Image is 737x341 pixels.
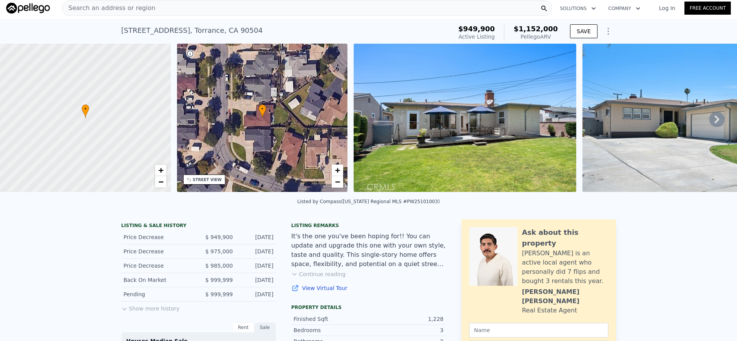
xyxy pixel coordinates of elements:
a: Zoom out [332,176,343,188]
div: Ask about this property [522,227,608,249]
span: • [259,105,266,112]
button: SAVE [570,24,597,38]
div: [DATE] [239,290,274,298]
button: Company [602,2,647,15]
span: $ 949,900 [205,234,233,240]
div: Property details [291,304,446,310]
a: Log In [650,4,684,12]
div: 1,228 [369,315,444,323]
span: Search an address or region [62,3,155,13]
span: $ 999,999 [205,277,233,283]
div: Finished Sqft [294,315,369,323]
span: • [82,105,89,112]
div: Price Decrease [124,233,192,241]
button: Solutions [554,2,602,15]
input: Name [469,323,608,338]
div: [DATE] [239,248,274,255]
span: $ 975,000 [205,248,233,254]
div: • [82,104,89,118]
div: [PERSON_NAME] [PERSON_NAME] [522,287,608,306]
button: Show more history [121,302,180,312]
span: $1,152,000 [514,25,558,33]
div: It's the one you've been hoping for!! You can update and upgrade this one with your own style, ta... [291,232,446,269]
a: View Virtual Tour [291,284,446,292]
div: Back On Market [124,276,192,284]
img: Sale: 167074636 Parcel: 52252455 [354,44,576,192]
a: Zoom in [332,165,343,176]
div: Price Decrease [124,248,192,255]
a: Free Account [684,2,731,15]
button: Show Options [601,24,616,39]
div: [STREET_ADDRESS] , Torrance , CA 90504 [121,25,263,36]
span: Active Listing [458,34,495,40]
img: Pellego [6,3,50,14]
div: Bedrooms [294,326,369,334]
div: Pending [124,290,192,298]
div: Listing remarks [291,222,446,229]
span: + [158,165,163,175]
div: [DATE] [239,262,274,270]
div: LISTING & SALE HISTORY [121,222,276,230]
div: STREET VIEW [193,177,222,183]
a: Zoom in [155,165,167,176]
div: Rent [233,322,254,333]
div: [DATE] [239,276,274,284]
div: Pellego ARV [514,33,558,41]
span: − [158,177,163,187]
a: Zoom out [155,176,167,188]
div: Sale [254,322,276,333]
div: [DATE] [239,233,274,241]
span: $ 985,000 [205,263,233,269]
span: $949,900 [458,25,495,33]
div: 3 [369,326,444,334]
span: − [335,177,340,187]
div: Real Estate Agent [522,306,577,315]
div: Listed by Compass ([US_STATE] Regional MLS #PW25101003) [297,199,440,204]
div: [PERSON_NAME] is an active local agent who personally did 7 flips and bought 3 rentals this year. [522,249,608,286]
div: • [259,104,266,118]
button: Continue reading [291,270,346,278]
span: + [335,165,340,175]
span: $ 999,999 [205,291,233,297]
div: Price Decrease [124,262,192,270]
